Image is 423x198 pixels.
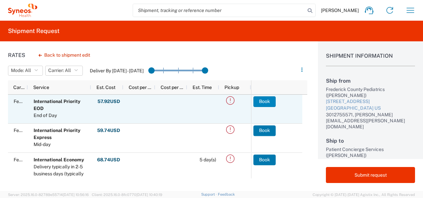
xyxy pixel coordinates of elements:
[34,157,84,162] b: International Economy
[326,78,415,84] h2: Ship from
[8,27,60,35] h2: Shipment Request
[326,98,415,111] a: [STREET_ADDRESS][GEOGRAPHIC_DATA] US
[45,66,83,76] button: Carrier: All
[97,157,120,163] strong: 68.74 USD
[63,193,89,197] span: [DATE] 10:56:16
[33,49,95,61] button: Back to shipment edit
[326,98,415,105] div: [STREET_ADDRESS]
[224,85,239,90] span: Pickup
[253,154,276,165] button: Book
[326,105,415,112] div: [GEOGRAPHIC_DATA] US
[200,157,216,162] span: 5 day(s)
[14,157,46,162] span: FedEx Express
[96,85,115,90] span: Est. Cost
[326,158,415,171] a: [STREET_ADDRESS]Farnborough, ENG GU14 7BF GB
[97,98,120,105] strong: 57.92 USD
[8,52,25,58] h1: Rates
[326,112,415,130] div: 3012755571, [PERSON_NAME][EMAIL_ADDRESS][PERSON_NAME][DOMAIN_NAME]
[326,158,415,165] div: [STREET_ADDRESS]
[48,67,71,74] span: Carrier: All
[326,167,415,183] button: Submit request
[253,125,276,136] button: Book
[34,99,80,111] b: International Priority EOD
[34,112,88,119] div: End of Day
[313,192,415,198] span: Copyright © [DATE]-[DATE] Agistix Inc., All Rights Reserved
[161,85,185,90] span: Cost per Mile
[97,154,120,165] button: 68.74USD
[90,68,144,74] label: Deliver By [DATE] - [DATE]
[8,193,89,197] span: Server: 2025.16.0-82789e55714
[14,128,46,133] span: FedEx Express
[92,193,162,197] span: Client: 2025.16.0-8fc0770
[34,141,88,148] div: Mid-day
[326,138,415,144] h2: Ship to
[326,86,415,98] div: Frederick County Pediatrics ([PERSON_NAME])
[14,99,46,104] span: FedEx Express
[97,125,120,136] button: 59.74USD
[133,4,305,17] input: Shipment, tracking or reference number
[97,127,120,134] strong: 59.74 USD
[321,7,359,13] span: [PERSON_NAME]
[253,96,276,107] button: Book
[201,192,218,196] a: Support
[218,192,235,196] a: Feedback
[8,66,43,76] button: Mode: All
[33,85,49,90] span: Service
[13,85,25,90] span: Carrier
[326,146,415,158] div: Patient Concierge Services ([PERSON_NAME])
[11,67,31,74] span: Mode: All
[136,193,162,197] span: [DATE] 10:40:19
[97,96,120,107] button: 57.92USD
[193,85,212,90] span: Est. Time
[129,85,153,90] span: Cost per Mile
[326,53,415,66] h1: Shipment Information
[34,128,80,140] b: International Priority Express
